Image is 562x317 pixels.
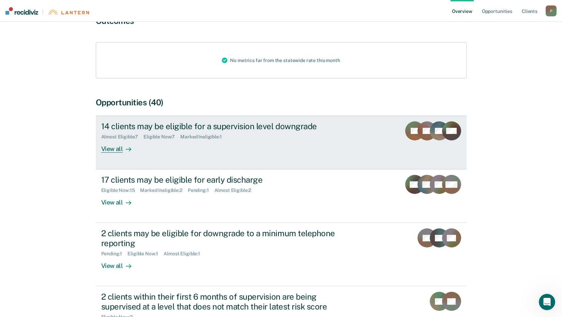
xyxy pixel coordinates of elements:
[188,187,214,193] div: Pending : 1
[143,134,180,140] div: Eligible Now : 7
[140,187,187,193] div: Marked Ineligible : 2
[101,257,139,270] div: View all
[101,228,340,248] div: 2 clients may be eligible for downgrade to a minimum telephone reporting
[101,134,144,140] div: Almost Eligible : 7
[164,251,206,257] div: Almost Eligible : 1
[214,187,257,193] div: Almost Eligible : 2
[101,193,139,207] div: View all
[180,134,227,140] div: Marked Ineligible : 1
[101,121,340,131] div: 14 clients may be eligible for a supervision level downgrade
[546,5,557,16] button: P
[101,251,128,257] div: Pending : 1
[38,9,48,15] span: |
[127,251,164,257] div: Eligible Now : 1
[96,116,467,169] a: 14 clients may be eligible for a supervision level downgradeAlmost Eligible:7Eligible Now:7Marked...
[216,43,345,78] div: No metrics far from the statewide rate this month
[101,187,140,193] div: Eligible Now : 15
[48,10,89,15] img: Lantern
[96,223,467,286] a: 2 clients may be eligible for downgrade to a minimum telephone reportingPending:1Eligible Now:1Al...
[96,169,467,223] a: 17 clients may be eligible for early dischargeEligible Now:15Marked Ineligible:2Pending:1Almost E...
[101,140,139,153] div: View all
[539,294,555,310] iframe: Intercom live chat
[5,7,38,15] img: Recidiviz
[96,97,467,107] div: Opportunities (40)
[5,7,89,15] a: |
[101,292,340,312] div: 2 clients within their first 6 months of supervision are being supervised at a level that does no...
[101,175,340,185] div: 17 clients may be eligible for early discharge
